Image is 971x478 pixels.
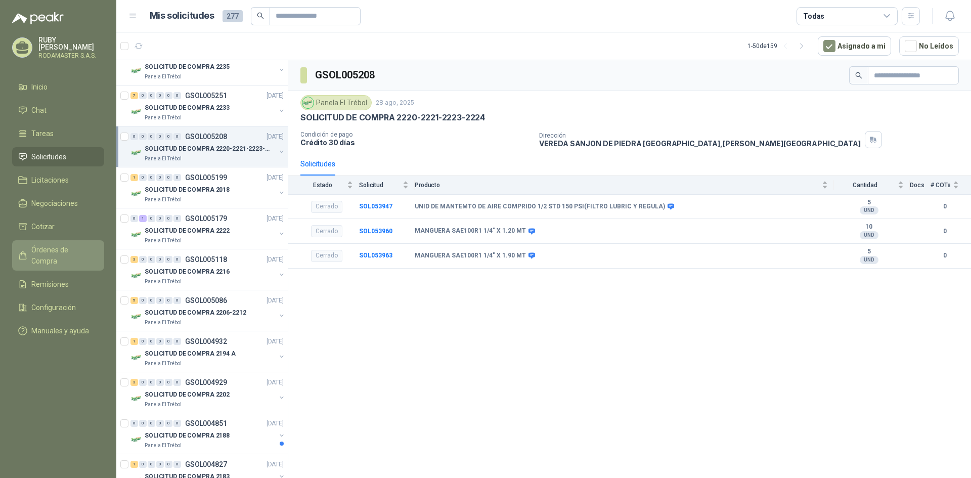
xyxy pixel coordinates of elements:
span: 277 [223,10,243,22]
img: Company Logo [130,147,143,159]
p: SOLICITUD DE COMPRA 2188 [145,431,230,441]
div: Cerrado [311,250,342,262]
div: 0 [173,92,181,99]
b: SOL053960 [359,228,392,235]
div: 0 [156,174,164,181]
div: 0 [148,92,155,99]
span: Negociaciones [31,198,78,209]
p: Panela El Trébol [145,360,182,368]
div: 3 [130,256,138,263]
p: GSOL005208 [185,133,227,140]
div: 7 [130,92,138,99]
div: 0 [173,174,181,181]
p: GSOL005118 [185,256,227,263]
div: Solicitudes [300,158,335,169]
div: 1 [130,338,138,345]
p: GSOL005086 [185,297,227,304]
b: UNID DE MANTEMTO DE AIRE COMPRIDO 1/2 STD 150 PSI(FILTRO LUBRIC Y REGULA) [415,203,665,211]
img: Logo peakr [12,12,64,24]
span: # COTs [931,182,951,189]
p: Panela El Trébol [145,319,182,327]
p: GSOL005179 [185,215,227,222]
span: search [257,12,264,19]
button: No Leídos [899,36,959,56]
a: Configuración [12,298,104,317]
p: [DATE] [267,296,284,306]
div: 0 [173,420,181,427]
div: 0 [173,133,181,140]
p: [DATE] [267,91,284,101]
p: Panela El Trébol [145,155,182,163]
h1: Mis solicitudes [150,9,214,23]
a: 0 0 0 0 0 0 GSOL005208[DATE] Company LogoSOLICITUD DE COMPRA 2220-2221-2223-2224Panela El Trébol [130,131,286,163]
th: Producto [415,176,834,194]
div: UND [860,206,878,214]
div: 0 [148,133,155,140]
div: Todas [803,11,824,22]
a: Inicio [12,77,104,97]
div: 0 [165,420,172,427]
a: Manuales y ayuda [12,321,104,340]
p: [DATE] [267,173,284,183]
p: Condición de pago [300,131,531,138]
a: 5 0 0 0 0 0 GSOL005086[DATE] Company LogoSOLICITUD DE COMPRA 2206-2212Panela El Trébol [130,294,286,327]
div: 0 [165,133,172,140]
span: Estado [300,182,345,189]
span: Órdenes de Compra [31,244,95,267]
div: 0 [148,297,155,304]
img: Company Logo [130,229,143,241]
div: 0 [173,338,181,345]
div: 0 [173,297,181,304]
img: Company Logo [302,97,314,108]
p: GSOL005199 [185,174,227,181]
div: 0 [165,461,172,468]
p: 28 ago, 2025 [376,98,414,108]
div: 0 [139,133,147,140]
a: 3 0 0 0 0 0 GSOL004929[DATE] Company LogoSOLICITUD DE COMPRA 2202Panela El Trébol [130,376,286,409]
b: 0 [931,202,959,211]
p: [DATE] [267,132,284,142]
p: SOLICITUD DE COMPRA 2220-2221-2223-2224 [300,112,485,123]
img: Company Logo [130,188,143,200]
p: Panela El Trébol [145,237,182,245]
div: 0 [156,133,164,140]
p: GSOL005251 [185,92,227,99]
span: Solicitud [359,182,401,189]
p: SOLICITUD DE COMPRA 2202 [145,390,230,400]
div: 0 [139,297,147,304]
a: Tareas [12,124,104,143]
p: GSOL004932 [185,338,227,345]
p: Panela El Trébol [145,442,182,450]
div: 1 [139,215,147,222]
div: 0 [173,215,181,222]
h3: GSOL005208 [315,67,376,83]
div: UND [860,256,878,264]
p: SOLICITUD DE COMPRA 2233 [145,103,230,113]
a: 0 1 0 0 0 0 GSOL005179[DATE] Company LogoSOLICITUD DE COMPRA 2222Panela El Trébol [130,212,286,245]
span: Configuración [31,302,76,313]
p: Panela El Trébol [145,401,182,409]
div: 0 [130,420,138,427]
p: GSOL004929 [185,379,227,386]
a: Órdenes de Compra [12,240,104,271]
p: [DATE] [267,460,284,469]
div: 0 [148,461,155,468]
b: 5 [834,199,904,207]
span: Tareas [31,128,54,139]
p: RUBY [PERSON_NAME] [38,36,104,51]
p: Crédito 30 días [300,138,531,147]
img: Company Logo [130,106,143,118]
span: Cantidad [834,182,896,189]
div: 0 [156,420,164,427]
b: 0 [931,251,959,260]
div: 1 - 50 de 159 [747,38,810,54]
div: 1 [130,461,138,468]
img: Company Logo [130,433,143,446]
p: Panela El Trébol [145,114,182,122]
span: Chat [31,105,47,116]
span: Licitaciones [31,175,69,186]
div: 3 [130,379,138,386]
div: 0 [156,256,164,263]
p: RODAMASTER S.A.S. [38,53,104,59]
div: Cerrado [311,225,342,237]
